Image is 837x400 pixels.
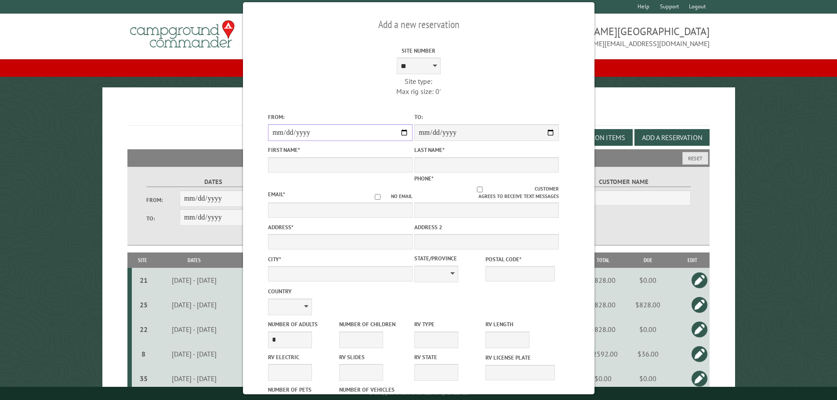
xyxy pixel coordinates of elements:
[132,252,154,268] th: Site
[339,353,409,361] label: RV Slides
[268,255,413,263] label: City
[339,386,409,394] label: Number of Vehicles
[634,129,710,146] button: Add a Reservation
[155,325,233,334] div: [DATE] - [DATE]
[127,149,710,166] h2: Filters
[682,152,708,165] button: Reset
[557,177,691,187] label: Customer Name
[339,320,409,328] label: Number of Children
[268,191,285,198] label: Email
[155,276,233,285] div: [DATE] - [DATE]
[486,320,555,328] label: RV Length
[127,101,710,126] h1: Reservations
[155,374,233,383] div: [DATE] - [DATE]
[346,86,491,96] div: Max rig size: 0'
[346,76,491,86] div: Site type:
[364,193,413,200] label: No email
[235,317,305,342] td: 20ft, 0 slides
[155,350,233,358] div: [DATE] - [DATE]
[414,113,559,121] label: To:
[268,223,413,231] label: Address
[586,366,621,391] td: $0.00
[486,255,555,263] label: Postal Code
[557,129,633,146] button: Edit Add-on Items
[621,366,675,391] td: $0.00
[414,146,559,154] label: Last Name
[586,292,621,317] td: $828.00
[235,366,305,391] td: 15ft, 0 slides
[235,342,305,366] td: 32ft, 0 slides
[235,268,305,292] td: 10ft, 0 slides
[155,300,233,309] div: [DATE] - [DATE]
[135,300,152,309] div: 25
[135,325,152,334] div: 22
[268,146,413,154] label: First Name
[268,287,413,295] label: Country
[621,268,675,292] td: $0.00
[414,353,484,361] label: RV State
[268,353,337,361] label: RV Electric
[135,350,152,358] div: 8
[268,386,337,394] label: Number of Pets
[586,252,621,268] th: Total
[146,214,180,223] label: To:
[153,252,235,268] th: Dates
[675,252,710,268] th: Edit
[621,317,675,342] td: $0.00
[146,177,280,187] label: Dates
[127,17,237,51] img: Campground Commander
[268,320,337,328] label: Number of Adults
[346,47,491,55] label: Site Number
[135,276,152,285] div: 21
[424,187,535,192] input: Customer agrees to receive text messages
[586,317,621,342] td: $828.00
[586,268,621,292] td: $828.00
[364,194,391,200] input: No email
[414,185,559,200] label: Customer agrees to receive text messages
[414,175,434,182] label: Phone
[146,196,180,204] label: From:
[586,342,621,366] td: $2592.00
[235,292,305,317] td: 40ft, 0 slides
[268,16,569,33] h2: Add a new reservation
[414,254,484,263] label: State/Province
[621,292,675,317] td: $828.00
[414,223,559,231] label: Address 2
[268,113,413,121] label: From:
[414,320,484,328] label: RV Type
[369,390,468,396] small: © Campground Commander LLC. All rights reserved.
[486,353,555,362] label: RV License Plate
[235,252,305,268] th: Camper Details
[621,342,675,366] td: $36.00
[135,374,152,383] div: 35
[621,252,675,268] th: Due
